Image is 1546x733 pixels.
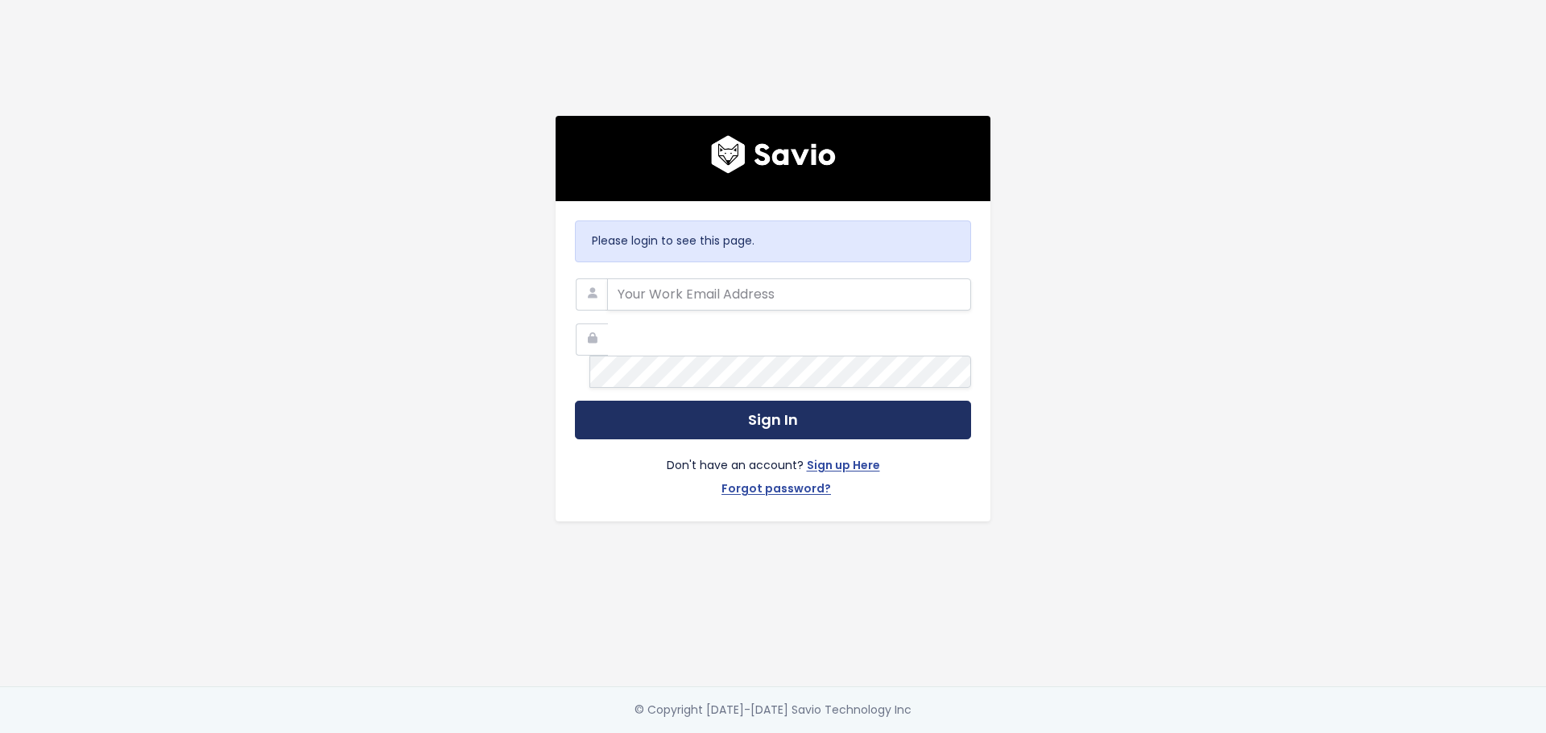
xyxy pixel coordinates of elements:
div: Don't have an account? [575,439,971,502]
div: © Copyright [DATE]-[DATE] Savio Technology Inc [635,700,911,720]
button: Sign In [575,401,971,440]
a: Sign up Here [807,455,880,479]
p: Please login to see this page. [592,231,954,251]
img: logo600x187.a314fd40982d.png [711,135,836,174]
input: Your Work Email Address [607,278,971,311]
a: Forgot password? [721,479,831,502]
